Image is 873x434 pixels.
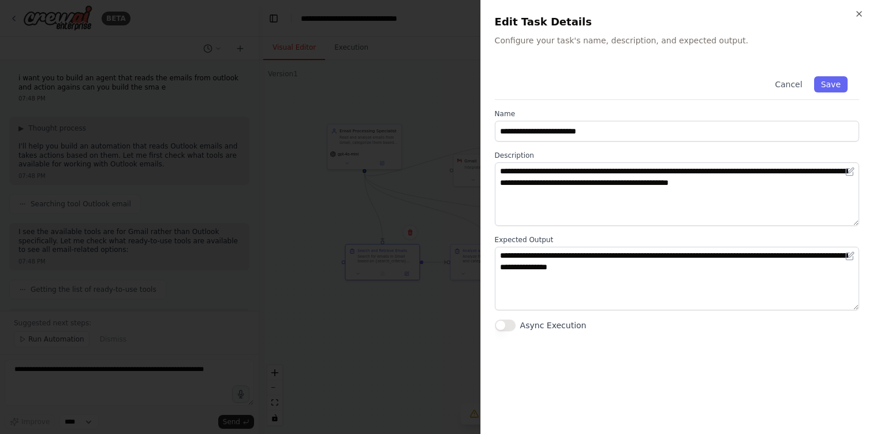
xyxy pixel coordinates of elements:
label: Name [495,109,859,118]
button: Cancel [768,76,809,92]
button: Save [814,76,848,92]
h2: Edit Task Details [495,14,859,30]
p: Configure your task's name, description, and expected output. [495,35,859,46]
button: Open in editor [843,249,857,263]
button: Open in editor [843,165,857,179]
label: Async Execution [520,320,587,331]
label: Description [495,151,859,160]
label: Expected Output [495,235,859,244]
